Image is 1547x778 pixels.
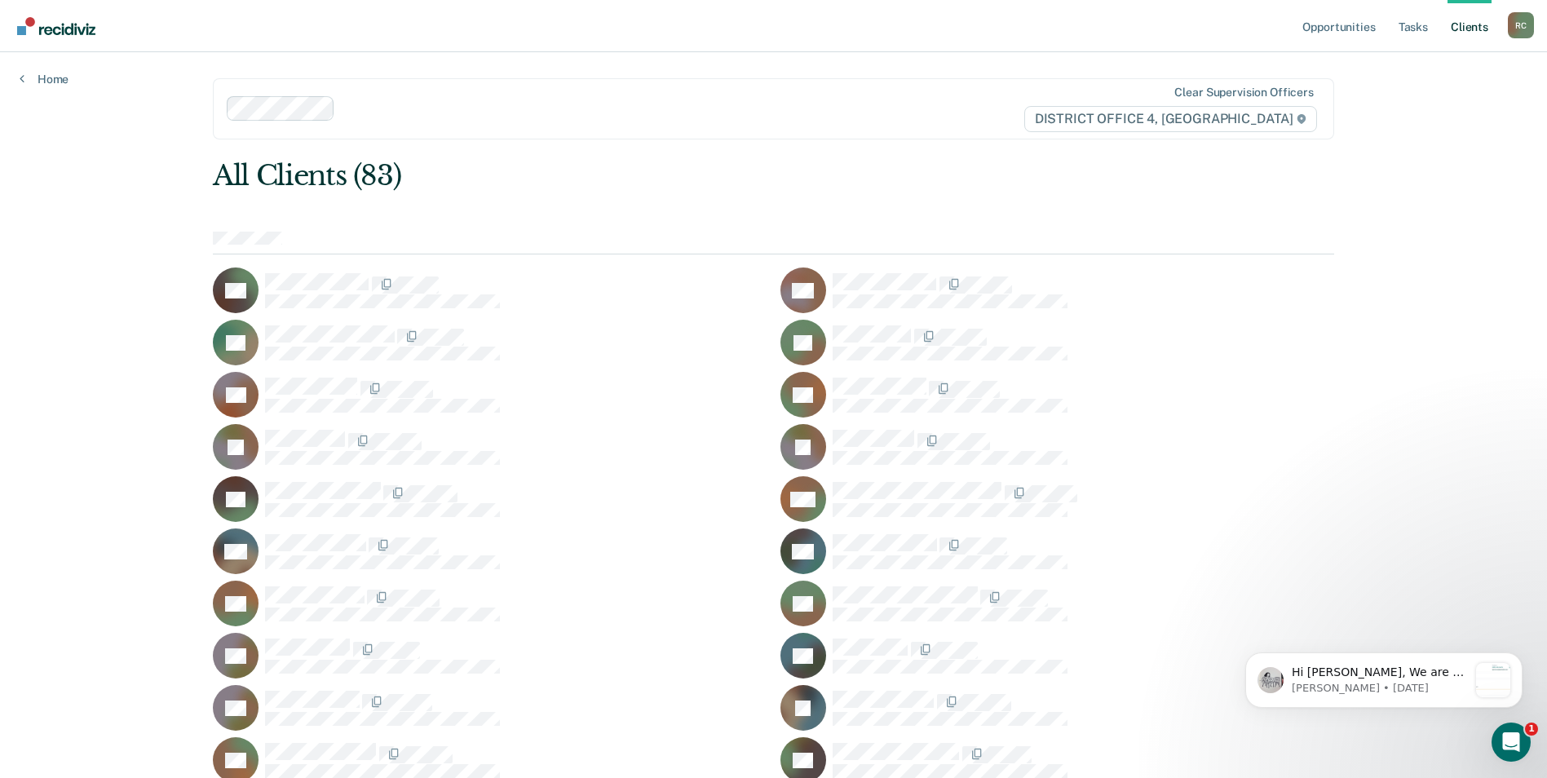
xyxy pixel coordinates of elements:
[1492,723,1531,762] iframe: Intercom live chat
[1221,620,1547,734] iframe: Intercom notifications message
[71,46,247,464] span: Hi [PERSON_NAME], We are so excited to announce a brand new feature: AI case note search! 📣 Findi...
[1525,723,1538,736] span: 1
[1024,106,1317,132] span: DISTRICT OFFICE 4, [GEOGRAPHIC_DATA]
[20,72,69,86] a: Home
[213,159,1110,192] div: All Clients (83)
[1508,12,1534,38] div: R C
[71,61,247,76] p: Message from Kim, sent 1w ago
[1508,12,1534,38] button: Profile dropdown button
[17,17,95,35] img: Recidiviz
[1174,86,1313,99] div: Clear supervision officers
